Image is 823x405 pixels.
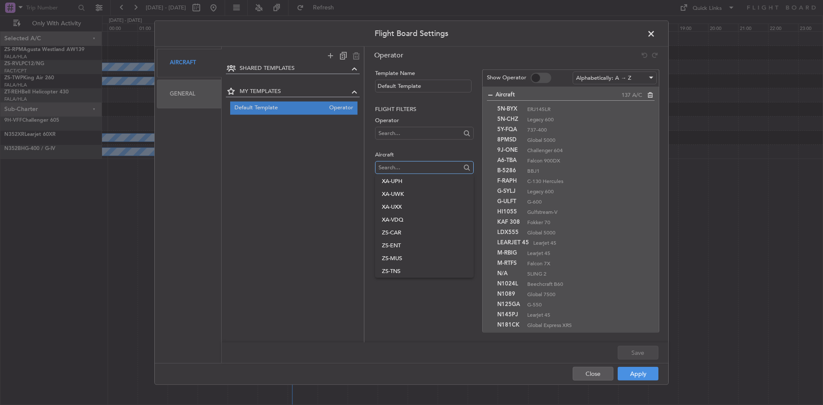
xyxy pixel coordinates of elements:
[497,227,523,237] span: LDX555
[382,226,466,239] span: ZS-CAR
[497,330,523,340] span: N207EA
[527,126,646,133] span: 737-400
[497,114,523,124] span: 5N-CHZ
[497,135,523,145] span: 8PMSD
[527,321,646,329] span: Global Express XRS
[497,104,523,114] span: 5N-BYX
[527,259,646,267] span: Falcon 7X
[497,186,523,196] span: G-SYLJ
[527,300,646,308] span: G-550
[497,299,523,309] span: N125GA
[240,64,350,73] span: SHARED TEMPLATES
[157,48,222,77] div: Aircraft
[497,155,523,165] span: A6-TBA
[497,320,523,330] span: N181CK
[155,21,668,46] header: Flight Board Settings
[527,156,646,164] span: Falcon 900DX
[497,309,523,320] span: N145PJ
[382,201,466,213] span: XA-UXX
[497,268,523,279] span: N/A
[527,228,646,236] span: Global 5000
[375,150,473,159] label: Aircraft
[527,331,646,339] span: Eclipse 500
[527,218,646,226] span: Fokker 70
[157,80,222,108] div: General
[497,217,523,227] span: KAF 308
[527,208,646,216] span: Gulfstream-V
[618,367,658,381] button: Apply
[234,104,325,113] span: Default Template
[527,105,646,113] span: ERJ145LR
[487,74,526,82] label: Show Operator
[497,248,523,258] span: M-RBIG
[497,258,523,268] span: M-RTFS
[527,187,646,195] span: Legacy 600
[622,91,642,100] span: 137 A/C
[533,239,646,246] span: Learjet 45
[527,280,646,288] span: Beechcraft B60
[527,198,646,205] span: G-600
[527,146,646,154] span: Challenger 604
[527,249,646,257] span: Learjet 45
[576,74,631,82] span: Alphabetically: A → Z
[374,50,403,60] span: Operator
[573,367,613,381] button: Close
[527,177,646,185] span: C-130 Hercules
[382,239,466,252] span: ZS-ENT
[527,136,646,144] span: Global 5000
[497,196,523,207] span: G-ULFT
[527,115,646,123] span: Legacy 600
[527,290,646,298] span: Global 7500
[375,69,473,78] label: Template Name
[378,126,460,139] input: Search...
[497,124,523,135] span: 5Y-FQA
[497,289,523,299] span: N1089
[497,176,523,186] span: F-RAPH
[497,165,523,176] span: B-5286
[382,265,466,278] span: ZS-TNS
[527,167,646,174] span: BBJ1
[325,104,353,113] span: Operator
[240,87,350,96] span: MY TEMPLATES
[497,237,529,248] span: LEARJET 45
[527,311,646,318] span: Learjet 45
[496,91,622,99] span: Aircraft
[375,105,473,114] h2: Flight filters
[527,270,646,277] span: SLING 2
[382,175,466,188] span: XA-UPH
[497,207,523,217] span: HI1055
[382,213,466,226] span: XA-VDQ
[378,161,460,174] input: Search...
[497,279,523,289] span: N1024L
[497,145,523,155] span: 9J-ONE
[375,116,473,125] label: Operator
[382,188,466,201] span: XA-UWK
[382,252,466,265] span: ZS-MUS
